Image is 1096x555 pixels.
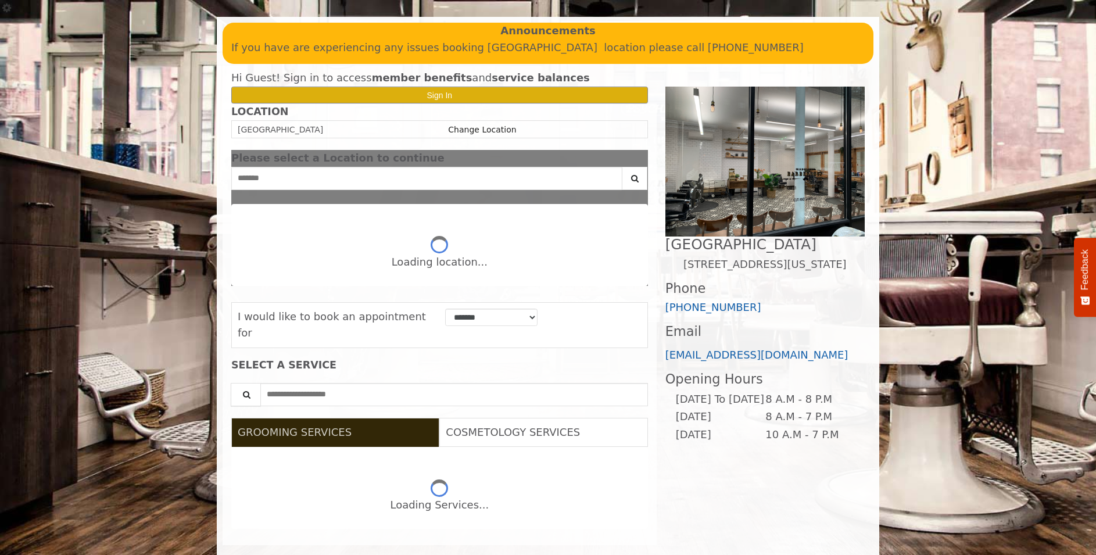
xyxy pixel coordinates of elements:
[665,324,865,339] h3: Email
[765,426,855,444] td: 10 A.M - 7 P.M
[665,256,865,273] p: [STREET_ADDRESS][US_STATE]
[765,408,855,426] td: 8 A.M - 7 P.M
[1074,238,1096,317] button: Feedback - Show survey
[765,391,855,409] td: 8 A.M - 8 P.M
[231,383,261,406] button: Service Search
[665,237,865,252] h2: [GEOGRAPHIC_DATA]
[392,254,488,271] div: Loading location...
[675,426,765,444] td: [DATE]
[631,155,648,162] button: close dialog
[231,152,445,164] span: Please select a Location to continue
[238,125,323,134] span: [GEOGRAPHIC_DATA]
[231,87,648,103] button: Sign In
[231,167,648,196] div: Center Select
[448,125,516,134] a: Change Location
[231,40,865,56] p: If you have are experiencing any issues booking [GEOGRAPHIC_DATA] location please call [PHONE_NUM...
[665,281,865,296] h3: Phone
[446,426,580,438] span: COSMETOLOGY SERVICES
[665,349,848,361] a: [EMAIL_ADDRESS][DOMAIN_NAME]
[372,71,472,84] b: member benefits
[238,310,426,339] span: I would like to book an appointment for
[675,408,765,426] td: [DATE]
[492,71,590,84] b: service balances
[390,497,489,514] div: Loading Services...
[231,167,622,190] input: Search Center
[231,106,288,117] b: LOCATION
[665,301,761,313] a: [PHONE_NUMBER]
[231,447,648,529] div: Grooming services
[238,426,352,438] span: GROOMING SERVICES
[231,70,648,87] div: Hi Guest! Sign in to access and
[1080,249,1090,290] span: Feedback
[675,391,765,409] td: [DATE] To [DATE]
[665,372,865,386] h3: Opening Hours
[231,360,648,371] div: SELECT A SERVICE
[500,23,596,40] b: Announcements
[628,174,642,182] i: Search button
